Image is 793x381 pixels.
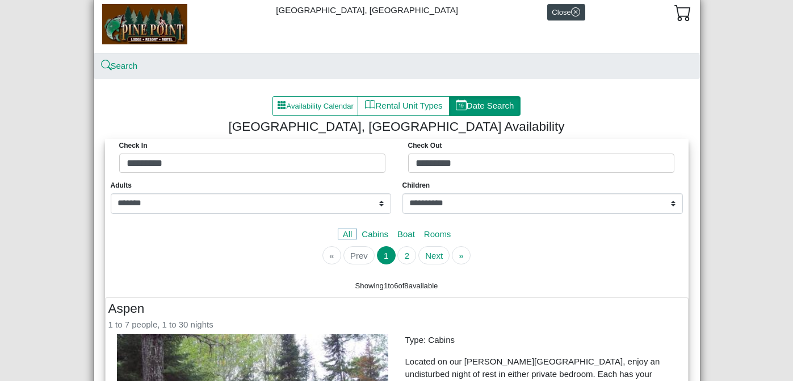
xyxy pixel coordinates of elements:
[102,4,187,44] img: b144ff98-a7e1-49bd-98da-e9ae77355310.jpg
[384,281,388,290] span: 1
[272,96,359,117] button: grid3x3 gap fillAvailability Calendar
[108,119,686,134] h4: [GEOGRAPHIC_DATA], [GEOGRAPHIC_DATA] Availability
[408,154,674,173] input: Check out
[277,101,286,110] svg: grid3x3 gap fill
[108,320,685,330] h6: 1 to 7 people, 1 to 30 nights
[358,96,449,117] button: bookRental Unit Types
[418,246,450,264] button: Go to next page
[404,281,408,290] span: 8
[165,281,628,291] h6: Showing to of available
[571,7,580,16] svg: x circle
[111,180,132,191] span: Adults
[419,229,456,239] a: Rooms
[547,4,585,20] button: Closex circle
[377,246,396,264] button: Go to page 1
[393,229,419,239] a: Boat
[357,229,393,239] a: Cabins
[322,246,471,264] ul: Pagination
[452,246,471,264] button: Go to last page
[108,301,685,316] h4: Aspen
[119,140,148,151] label: Check in
[102,61,138,71] a: searchSearch
[394,281,398,290] span: 6
[365,100,376,110] svg: book
[449,96,521,117] button: calendar dateDate Search
[408,140,442,151] label: Check Out
[402,180,430,191] span: Children
[119,154,385,173] input: Check in
[674,4,691,21] svg: cart
[102,61,111,70] svg: search
[456,100,467,110] svg: calendar date
[405,334,677,347] p: Type: Cabins
[397,246,416,264] button: Go to page 2
[338,229,358,239] a: All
